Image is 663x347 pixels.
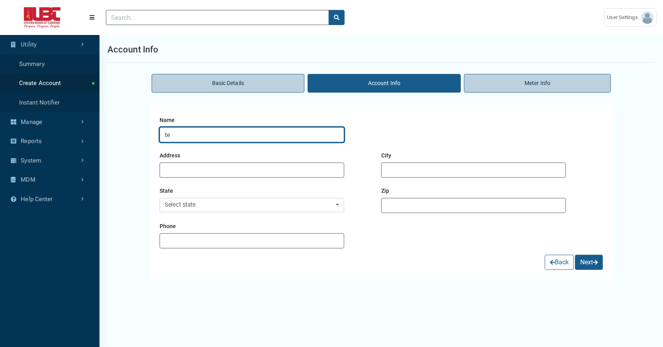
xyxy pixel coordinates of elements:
label: Zip [381,184,389,198]
label: State [160,184,174,198]
button: search [329,10,345,25]
label: Name [160,113,175,127]
a: User Settings [604,8,657,27]
div: Select state [165,201,334,209]
li: Meter Info [464,74,611,93]
label: City [381,149,391,163]
li: Account Info [308,74,461,93]
button: Back [545,255,574,270]
h1: Account Info [107,43,158,56]
button: Next [575,255,603,270]
label: Phone [160,219,176,233]
li: Basic Details [152,74,304,93]
button: Menu [84,10,99,25]
input: Search [106,10,329,25]
button: Select state [160,198,344,212]
label: Address [160,149,181,163]
span: User Settings [607,14,641,21]
img: ALTSK Logo [6,7,78,28]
